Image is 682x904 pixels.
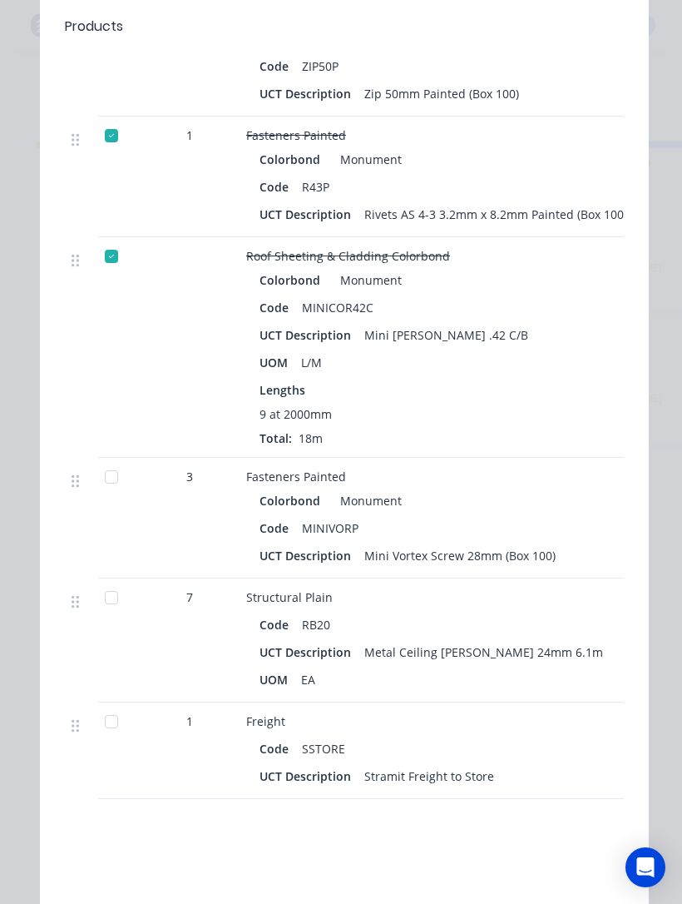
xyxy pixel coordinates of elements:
[246,589,333,605] span: Structural Plain
[292,430,329,446] span: 18m
[259,668,294,692] div: UOM
[259,489,327,513] div: Colorbond
[259,640,358,664] div: UCT Description
[358,82,526,106] div: Zip 50mm Painted (Box 100)
[358,764,501,788] div: Stramit Freight to Store
[259,544,358,568] div: UCT Description
[65,17,123,37] div: Products
[625,847,665,887] div: Open Intercom Messenger
[294,668,322,692] div: EA
[259,613,295,637] div: Code
[246,248,450,264] span: Roof Sheeting & Cladding Colorbond
[186,713,193,730] span: 1
[259,323,358,347] div: UCT Description
[259,516,295,540] div: Code
[259,381,305,399] span: Lengths
[259,268,327,292] div: Colorbond
[246,713,285,729] span: Freight
[259,82,358,106] div: UCT Description
[295,516,365,540] div: MINIVORP
[334,147,402,171] div: Monument
[295,296,380,320] div: MINICOR42C
[186,468,193,485] span: 3
[295,54,345,78] div: ZIP50P
[259,764,358,788] div: UCT Description
[259,202,358,226] div: UCT Description
[259,296,295,320] div: Code
[259,54,295,78] div: Code
[358,640,610,664] div: Metal Ceiling [PERSON_NAME] 24mm 6.1m
[259,737,295,761] div: Code
[334,268,402,292] div: Monument
[259,147,327,171] div: Colorbond
[186,589,193,606] span: 7
[259,175,295,199] div: Code
[295,175,336,199] div: R43P
[259,405,332,423] span: 9 at 2000mm
[259,350,294,375] div: UOM
[334,489,402,513] div: Monument
[295,613,337,637] div: RB20
[186,127,193,144] span: 1
[358,323,535,347] div: Mini [PERSON_NAME] .42 C/B
[246,469,346,484] span: Fasteners Painted
[294,350,329,375] div: L/M
[358,202,634,226] div: Rivets AS 4-3 3.2mm x 8.2mm Painted (Box 100)
[295,737,352,761] div: SSTORE
[259,430,292,446] span: Total:
[246,127,346,143] span: Fasteners Painted
[358,544,562,568] div: Mini Vortex Screw 28mm (Box 100)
